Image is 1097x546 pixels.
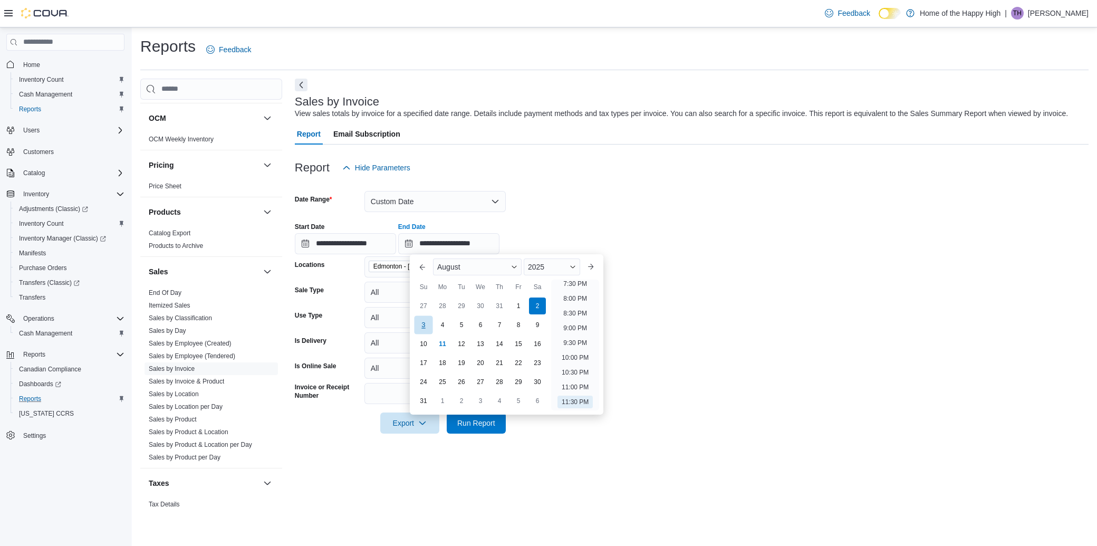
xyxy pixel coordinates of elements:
[149,501,180,508] a: Tax Details
[19,90,72,99] span: Cash Management
[15,88,76,101] a: Cash Management
[23,126,40,135] span: Users
[15,247,50,260] a: Manifests
[261,265,274,278] button: Sales
[261,112,274,124] button: OCM
[140,286,282,468] div: Sales
[202,39,255,60] a: Feedback
[149,340,232,347] a: Sales by Employee (Created)
[19,312,59,325] button: Operations
[434,298,451,314] div: day-28
[19,219,64,228] span: Inventory Count
[295,261,325,269] label: Locations
[491,355,508,371] div: day-21
[19,249,46,257] span: Manifests
[149,229,190,237] span: Catalog Export
[529,317,546,333] div: day-9
[364,191,506,212] button: Custom Date
[453,373,470,390] div: day-26
[19,124,44,137] button: Users
[472,298,489,314] div: day-30
[149,289,181,296] a: End Of Day
[510,373,527,390] div: day-29
[434,355,451,371] div: day-18
[434,336,451,352] div: day-11
[19,293,45,302] span: Transfers
[472,317,489,333] div: day-6
[879,8,901,19] input: Dark Mode
[434,392,451,409] div: day-1
[6,53,124,471] nav: Complex example
[149,207,181,217] h3: Products
[15,407,124,420] span: Washington CCRS
[23,350,45,359] span: Reports
[149,160,174,170] h3: Pricing
[15,378,124,390] span: Dashboards
[15,363,124,376] span: Canadian Compliance
[11,391,129,406] button: Reports
[19,380,61,388] span: Dashboards
[295,362,336,370] label: Is Online Sale
[149,302,190,309] a: Itemized Sales
[582,258,599,275] button: Next month
[149,135,214,143] span: OCM Weekly Inventory
[373,261,456,272] span: Edmonton - [PERSON_NAME] Way - Fire & Flower
[333,123,400,145] span: Email Subscription
[364,358,506,379] button: All
[149,301,190,310] span: Itemized Sales
[364,307,506,328] button: All
[529,392,546,409] div: day-6
[559,307,591,320] li: 8:30 PM
[149,113,166,123] h3: OCM
[23,314,54,323] span: Operations
[15,203,92,215] a: Adjustments (Classic)
[559,337,591,349] li: 9:30 PM
[140,498,282,528] div: Taxes
[19,429,50,442] a: Settings
[19,279,80,287] span: Transfers (Classic)
[1013,7,1022,20] span: TH
[140,180,282,197] div: Pricing
[149,415,197,424] span: Sales by Product
[15,103,124,116] span: Reports
[398,223,426,231] label: End Date
[19,188,53,200] button: Inventory
[529,373,546,390] div: day-30
[149,289,181,297] span: End Of Day
[447,413,506,434] button: Run Report
[149,242,203,250] a: Products to Archive
[437,263,460,271] span: August
[369,261,469,272] span: Edmonton - Rice Howard Way - Fire & Flower
[15,232,110,245] a: Inventory Manager (Classic)
[11,290,129,305] button: Transfers
[19,329,72,338] span: Cash Management
[415,392,432,409] div: day-31
[23,61,40,69] span: Home
[380,413,439,434] button: Export
[295,195,332,204] label: Date Range
[15,262,71,274] a: Purchase Orders
[11,362,129,377] button: Canadian Compliance
[11,202,129,216] a: Adjustments (Classic)
[1028,7,1089,20] p: [PERSON_NAME]
[261,477,274,490] button: Taxes
[453,355,470,371] div: day-19
[15,203,124,215] span: Adjustments (Classic)
[140,36,196,57] h1: Reports
[140,227,282,256] div: Products
[19,234,106,243] span: Inventory Manager (Classic)
[491,279,508,295] div: Th
[149,183,181,190] a: Price Sheet
[19,312,124,325] span: Operations
[11,326,129,341] button: Cash Management
[19,264,67,272] span: Purchase Orders
[149,478,259,488] button: Taxes
[295,383,360,400] label: Invoice or Receipt Number
[15,363,85,376] a: Canadian Compliance
[457,418,495,428] span: Run Report
[529,355,546,371] div: day-23
[15,291,124,304] span: Transfers
[557,351,593,364] li: 10:00 PM
[2,347,129,362] button: Reports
